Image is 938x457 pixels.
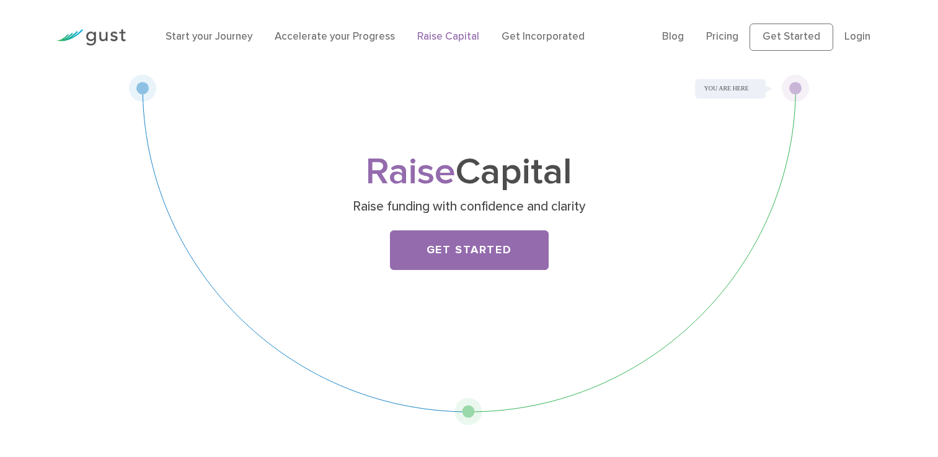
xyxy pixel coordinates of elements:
[662,30,684,43] a: Blog
[502,30,585,43] a: Get Incorporated
[750,24,833,51] a: Get Started
[366,150,456,194] span: Raise
[390,230,549,270] a: Get Started
[224,155,714,189] h1: Capital
[166,30,252,43] a: Start your Journey
[229,198,709,215] p: Raise funding with confidence and clarity
[844,30,870,43] a: Login
[56,29,126,46] img: Gust Logo
[706,30,738,43] a: Pricing
[417,30,479,43] a: Raise Capital
[275,30,395,43] a: Accelerate your Progress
